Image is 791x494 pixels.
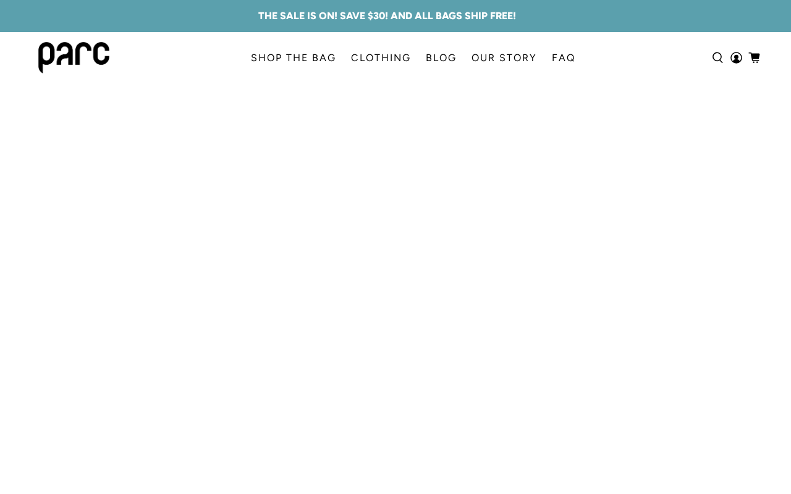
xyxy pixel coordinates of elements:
a: THE SALE IS ON! SAVE $30! AND ALL BAGS SHIP FREE! [258,9,516,23]
a: OUR STORY [464,41,544,75]
nav: main navigation [243,32,583,83]
a: BLOG [418,41,464,75]
a: FAQ [544,41,583,75]
a: CLOTHING [344,41,418,75]
a: SHOP THE BAG [243,41,344,75]
img: parc bag logo [38,42,109,73]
